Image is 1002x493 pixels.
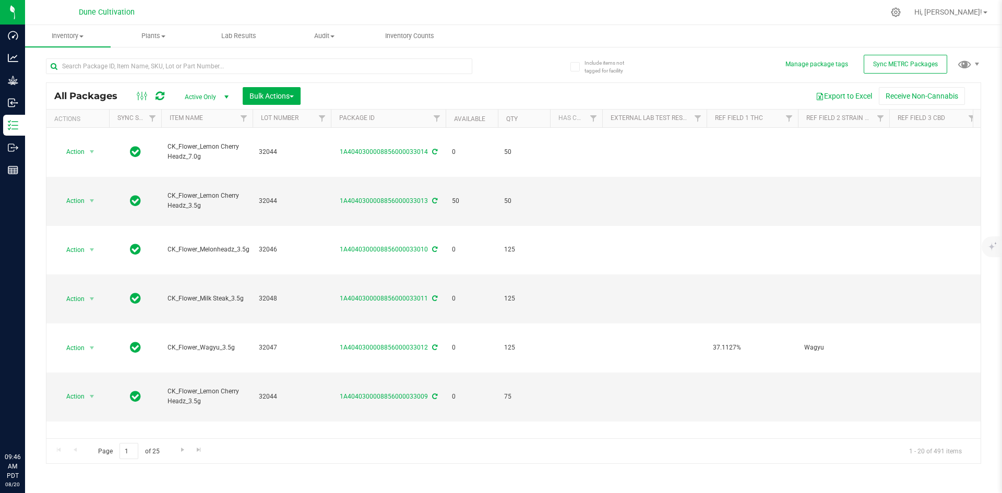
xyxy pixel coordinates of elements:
[454,115,485,123] a: Available
[31,408,43,420] iframe: Resource center unread badge
[339,114,375,122] a: Package ID
[585,110,602,127] a: Filter
[8,30,18,41] inline-svg: Dashboard
[57,341,85,355] span: Action
[259,343,325,353] span: 32047
[168,245,249,255] span: CK_Flower_Melonheadz_3.5g
[117,114,158,122] a: Sync Status
[504,392,544,402] span: 75
[431,344,437,351] span: Sync from Compliance System
[340,246,428,253] a: 1A4040300008856000033010
[873,61,938,68] span: Sync METRC Packages
[963,110,981,127] a: Filter
[8,120,18,130] inline-svg: Inventory
[781,110,798,127] a: Filter
[431,393,437,400] span: Sync from Compliance System
[5,480,20,488] p: 08/20
[431,295,437,302] span: Sync from Compliance System
[282,31,366,41] span: Audit
[168,191,246,211] span: CK_Flower_Lemon Cherry Headz_3.5g
[340,197,428,205] a: 1A4040300008856000033013
[111,31,196,41] span: Plants
[168,343,246,353] span: CK_Flower_Wagyu_3.5g
[428,110,446,127] a: Filter
[86,389,99,404] span: select
[314,110,331,127] a: Filter
[584,59,637,75] span: Include items not tagged for facility
[340,344,428,351] a: 1A4040300008856000033012
[57,243,85,257] span: Action
[261,114,299,122] a: Lot Number
[452,343,492,353] span: 0
[806,114,882,122] a: Ref Field 2 Strain Name
[371,31,448,41] span: Inventory Counts
[130,242,141,257] span: In Sync
[340,295,428,302] a: 1A4040300008856000033011
[452,196,492,206] span: 50
[504,147,544,157] span: 50
[713,343,792,353] span: 37.1127%
[10,410,42,441] iframe: Resource center
[8,142,18,153] inline-svg: Outbound
[504,245,544,255] span: 125
[57,389,85,404] span: Action
[431,148,437,155] span: Sync from Compliance System
[120,443,138,459] input: 1
[249,92,294,100] span: Bulk Actions
[175,443,190,457] a: Go to the next page
[168,294,246,304] span: CK_Flower_Milk Steak_3.5g
[54,115,105,123] div: Actions
[168,387,246,406] span: CK_Flower_Lemon Cherry Headz_3.5g
[192,443,207,457] a: Go to the last page
[25,31,111,41] span: Inventory
[504,196,544,206] span: 50
[864,55,947,74] button: Sync METRC Packages
[89,443,168,459] span: Page of 25
[504,343,544,353] span: 125
[809,87,879,105] button: Export to Excel
[901,443,970,459] span: 1 - 20 of 491 items
[5,452,20,480] p: 09:46 AM PDT
[452,245,492,255] span: 0
[431,246,437,253] span: Sync from Compliance System
[25,25,111,47] a: Inventory
[340,393,428,400] a: 1A4040300008856000033009
[235,110,253,127] a: Filter
[86,292,99,306] span: select
[872,110,889,127] a: Filter
[898,114,945,122] a: Ref Field 3 CBD
[86,145,99,159] span: select
[785,60,848,69] button: Manage package tags
[57,194,85,208] span: Action
[79,8,135,17] span: Dune Cultivation
[168,142,246,162] span: CK_Flower_Lemon Cherry Headz_7.0g
[504,294,544,304] span: 125
[715,114,763,122] a: Ref Field 1 THC
[367,25,452,47] a: Inventory Counts
[130,145,141,159] span: In Sync
[86,194,99,208] span: select
[259,392,325,402] span: 32044
[689,110,707,127] a: Filter
[452,147,492,157] span: 0
[879,87,965,105] button: Receive Non-Cannabis
[8,98,18,108] inline-svg: Inbound
[506,115,518,123] a: Qty
[914,8,982,16] span: Hi, [PERSON_NAME]!
[57,292,85,306] span: Action
[243,87,301,105] button: Bulk Actions
[196,25,282,47] a: Lab Results
[86,243,99,257] span: select
[207,31,270,41] span: Lab Results
[340,148,428,155] a: 1A4040300008856000033014
[431,197,437,205] span: Sync from Compliance System
[8,53,18,63] inline-svg: Analytics
[8,75,18,86] inline-svg: Grow
[8,165,18,175] inline-svg: Reports
[804,343,883,353] span: Wagyu
[130,194,141,208] span: In Sync
[54,90,128,102] span: All Packages
[130,340,141,355] span: In Sync
[57,145,85,159] span: Action
[130,389,141,404] span: In Sync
